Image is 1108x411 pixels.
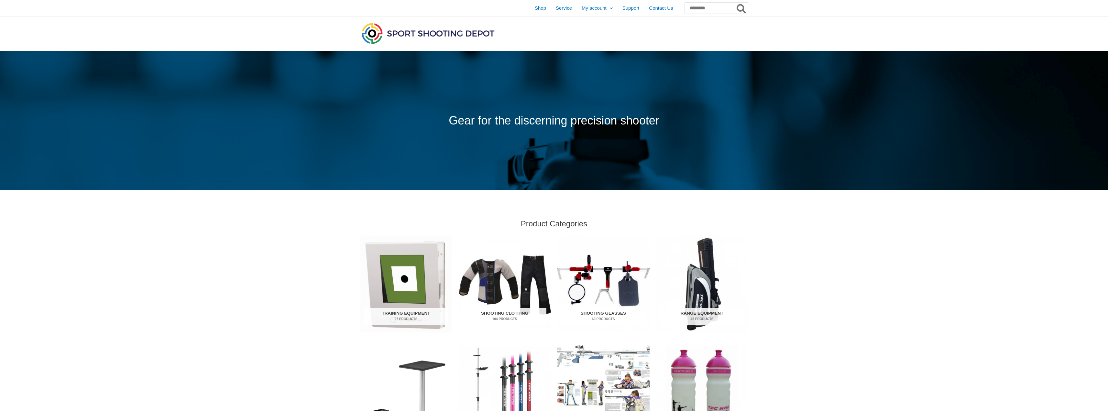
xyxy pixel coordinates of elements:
[735,3,748,14] button: Search
[656,236,748,332] a: Visit product category Range Equipment
[656,236,748,332] img: Range Equipment
[660,308,744,325] h2: Range Equipment
[557,236,650,332] a: Visit product category Shooting Glasses
[360,21,496,45] img: Sport Shooting Depot
[360,236,452,332] a: Visit product category Training Equipment
[360,110,748,132] p: Gear for the discerning precision shooter
[459,236,551,332] img: Shooting Clothing
[463,308,546,325] h2: Shooting Clothing
[562,317,645,321] mark: 60 Products
[562,308,645,325] h2: Shooting Glasses
[364,308,448,325] h2: Training Equipment
[660,317,744,321] mark: 45 Products
[463,317,546,321] mark: 104 Products
[557,236,650,332] img: Shooting Glasses
[360,219,748,229] h2: Product Categories
[364,317,448,321] mark: 27 Products
[459,236,551,332] a: Visit product category Shooting Clothing
[360,236,452,332] img: Training Equipment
